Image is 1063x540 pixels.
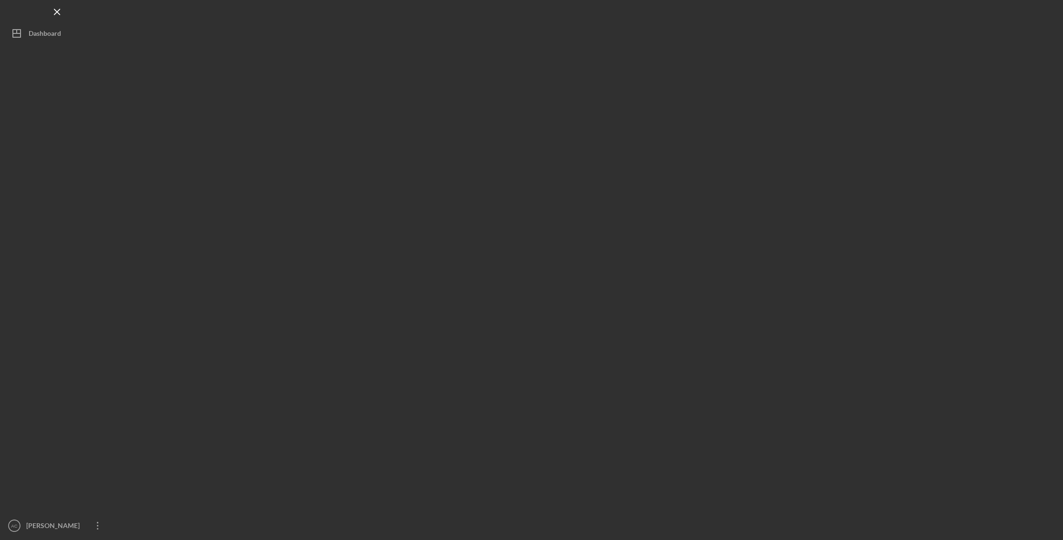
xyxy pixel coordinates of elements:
[11,523,17,529] text: AC
[5,24,110,43] button: Dashboard
[29,24,61,45] div: Dashboard
[24,516,86,538] div: [PERSON_NAME]
[5,516,110,535] button: AC[PERSON_NAME]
